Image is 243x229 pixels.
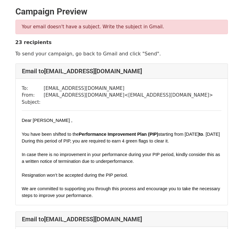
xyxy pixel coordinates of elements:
td: [EMAIL_ADDRESS][DOMAIN_NAME] [44,85,213,92]
span: In case there is no improvement in your performance during your PIP period, kindly consider this ... [22,152,220,164]
span: to [199,132,203,137]
h4: Email to [EMAIL_ADDRESS][DOMAIN_NAME] [22,215,221,223]
p: To send your campaign, go back to Gmail and click "Send". [15,50,228,57]
strong: 23 recipients [15,39,52,45]
span: . [DATE] During this period of PIP, you are required to earn 4 green flags to clear it. [22,132,220,143]
td: To: [22,85,44,92]
span: We are committed to supporting you through this process and encourage you to take the necessary s... [22,186,220,198]
td: [EMAIL_ADDRESS][DOMAIN_NAME] < [EMAIL_ADDRESS][DOMAIN_NAME] > [44,92,213,99]
td: From: [22,92,44,99]
span: You have been shifted to the [22,132,79,137]
h2: Campaign Preview [15,6,228,17]
p: Your email doesn't have a subject. Write the subject in Gmail. [22,24,221,30]
span: Performance Improvement Plan (PIP) [79,132,158,137]
h4: Email to [EMAIL_ADDRESS][DOMAIN_NAME] [22,67,221,75]
span: Dear [PERSON_NAME] , [22,118,73,123]
span: Resignation won’t be accepted during the PIP period. [22,173,128,178]
span: starting from [DATE] [158,132,199,137]
td: Subject: [22,99,44,106]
